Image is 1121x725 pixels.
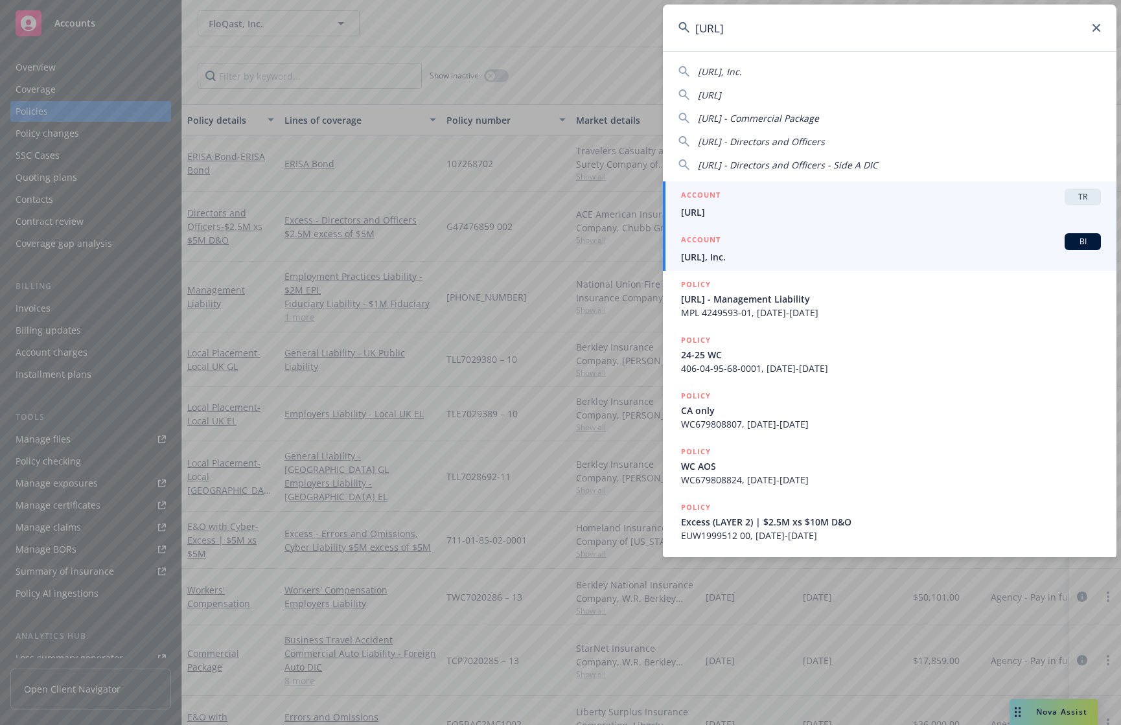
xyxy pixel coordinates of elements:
a: POLICYExcess (LAYER 2) | $2.5M xs $10M D&OEUW1999512 00, [DATE]-[DATE] [663,494,1116,549]
h5: POLICY [681,389,711,402]
span: [URL] [698,89,721,101]
span: [URL] - Directors and Officers [698,135,825,148]
span: WC AOS [681,459,1101,473]
span: 24-25 WC [681,348,1101,362]
a: POLICYWC AOSWC679808824, [DATE]-[DATE] [663,438,1116,494]
span: [URL], Inc. [698,65,742,78]
span: CA only [681,404,1101,417]
span: MPL 4249593-01, [DATE]-[DATE] [681,306,1101,319]
input: Search... [663,5,1116,51]
span: [URL] - Directors and Officers - Side A DIC [698,159,878,171]
span: [URL] [681,205,1101,219]
h5: ACCOUNT [681,189,721,204]
a: POLICY24-25 WC406-04-95-68-0001, [DATE]-[DATE] [663,327,1116,382]
h5: POLICY [681,501,711,514]
h5: POLICY [681,445,711,458]
a: ACCOUNTBI[URL], Inc. [663,226,1116,271]
span: EUW1999512 00, [DATE]-[DATE] [681,529,1101,542]
span: WC679808807, [DATE]-[DATE] [681,417,1101,431]
a: ACCOUNTTR[URL] [663,181,1116,226]
span: [URL] - Management Liability [681,292,1101,306]
h5: POLICY [681,278,711,291]
h5: POLICY [681,334,711,347]
span: TR [1070,191,1096,203]
span: BI [1070,236,1096,247]
span: WC679808824, [DATE]-[DATE] [681,473,1101,487]
span: [URL], Inc. [681,250,1101,264]
h5: ACCOUNT [681,233,721,249]
a: POLICY[URL] - Management LiabilityMPL 4249593-01, [DATE]-[DATE] [663,271,1116,327]
span: [URL] - Commercial Package [698,112,819,124]
a: POLICYCA onlyWC679808807, [DATE]-[DATE] [663,382,1116,438]
span: 406-04-95-68-0001, [DATE]-[DATE] [681,362,1101,375]
span: Excess (LAYER 2) | $2.5M xs $10M D&O [681,515,1101,529]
